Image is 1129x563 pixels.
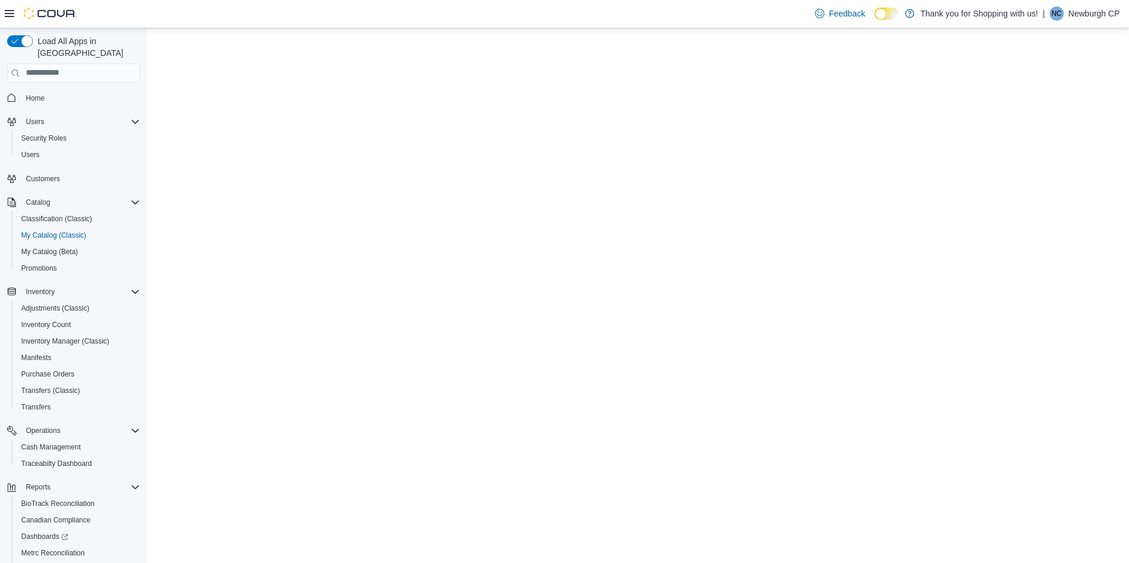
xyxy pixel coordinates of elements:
[12,439,145,455] button: Cash Management
[874,20,875,21] span: Dark Mode
[26,198,50,207] span: Catalog
[16,131,71,145] a: Security Roles
[16,440,140,454] span: Cash Management
[12,399,145,415] button: Transfers
[21,442,81,452] span: Cash Management
[21,264,57,273] span: Promotions
[16,513,140,527] span: Canadian Compliance
[16,384,140,398] span: Transfers (Classic)
[16,400,55,414] a: Transfers
[12,349,145,366] button: Manifests
[2,170,145,187] button: Customers
[16,261,140,275] span: Promotions
[26,287,55,297] span: Inventory
[16,497,99,511] a: BioTrack Reconciliation
[2,114,145,130] button: Users
[21,353,51,362] span: Manifests
[21,515,91,525] span: Canadian Compliance
[12,300,145,317] button: Adjustments (Classic)
[16,546,140,560] span: Metrc Reconciliation
[16,546,89,560] a: Metrc Reconciliation
[26,94,45,103] span: Home
[16,148,140,162] span: Users
[21,320,71,329] span: Inventory Count
[16,367,140,381] span: Purchase Orders
[21,195,140,209] span: Catalog
[1051,6,1061,21] span: NC
[12,333,145,349] button: Inventory Manager (Classic)
[12,260,145,276] button: Promotions
[16,400,140,414] span: Transfers
[21,91,140,105] span: Home
[16,334,140,348] span: Inventory Manager (Classic)
[16,457,96,471] a: Traceabilty Dashboard
[920,6,1038,21] p: Thank you for Shopping with us!
[26,174,60,184] span: Customers
[12,146,145,163] button: Users
[26,426,61,435] span: Operations
[16,334,114,348] a: Inventory Manager (Classic)
[16,457,140,471] span: Traceabilty Dashboard
[16,131,140,145] span: Security Roles
[21,285,140,299] span: Inventory
[12,227,145,244] button: My Catalog (Classic)
[21,115,140,129] span: Users
[1068,6,1120,21] p: Newburgh CP
[24,8,76,19] img: Cova
[21,337,109,346] span: Inventory Manager (Classic)
[16,148,44,162] a: Users
[21,214,92,224] span: Classification (Classic)
[21,171,140,186] span: Customers
[12,366,145,382] button: Purchase Orders
[16,228,140,242] span: My Catalog (Classic)
[21,424,140,438] span: Operations
[16,301,140,315] span: Adjustments (Classic)
[874,8,899,20] input: Dark Mode
[21,247,78,256] span: My Catalog (Beta)
[21,91,49,105] a: Home
[1050,6,1064,21] div: Newburgh CP
[21,285,59,299] button: Inventory
[21,172,65,186] a: Customers
[16,529,73,544] a: Dashboards
[12,382,145,399] button: Transfers (Classic)
[1043,6,1045,21] p: |
[21,532,68,541] span: Dashboards
[16,384,85,398] a: Transfers (Classic)
[2,194,145,211] button: Catalog
[16,245,83,259] a: My Catalog (Beta)
[16,513,95,527] a: Canadian Compliance
[21,304,89,313] span: Adjustments (Classic)
[26,117,44,126] span: Users
[16,440,85,454] a: Cash Management
[2,479,145,495] button: Reports
[16,228,91,242] a: My Catalog (Classic)
[21,499,95,508] span: BioTrack Reconciliation
[12,130,145,146] button: Security Roles
[16,261,62,275] a: Promotions
[12,455,145,472] button: Traceabilty Dashboard
[33,35,140,59] span: Load All Apps in [GEOGRAPHIC_DATA]
[21,480,55,494] button: Reports
[16,245,140,259] span: My Catalog (Beta)
[16,318,140,332] span: Inventory Count
[16,301,94,315] a: Adjustments (Classic)
[21,134,66,143] span: Security Roles
[21,548,85,558] span: Metrc Reconciliation
[16,497,140,511] span: BioTrack Reconciliation
[21,424,65,438] button: Operations
[21,150,39,159] span: Users
[21,231,86,240] span: My Catalog (Classic)
[21,115,49,129] button: Users
[16,212,97,226] a: Classification (Classic)
[16,367,79,381] a: Purchase Orders
[21,386,80,395] span: Transfers (Classic)
[12,211,145,227] button: Classification (Classic)
[12,495,145,512] button: BioTrack Reconciliation
[12,512,145,528] button: Canadian Compliance
[16,212,140,226] span: Classification (Classic)
[16,351,140,365] span: Manifests
[12,317,145,333] button: Inventory Count
[829,8,865,19] span: Feedback
[2,89,145,106] button: Home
